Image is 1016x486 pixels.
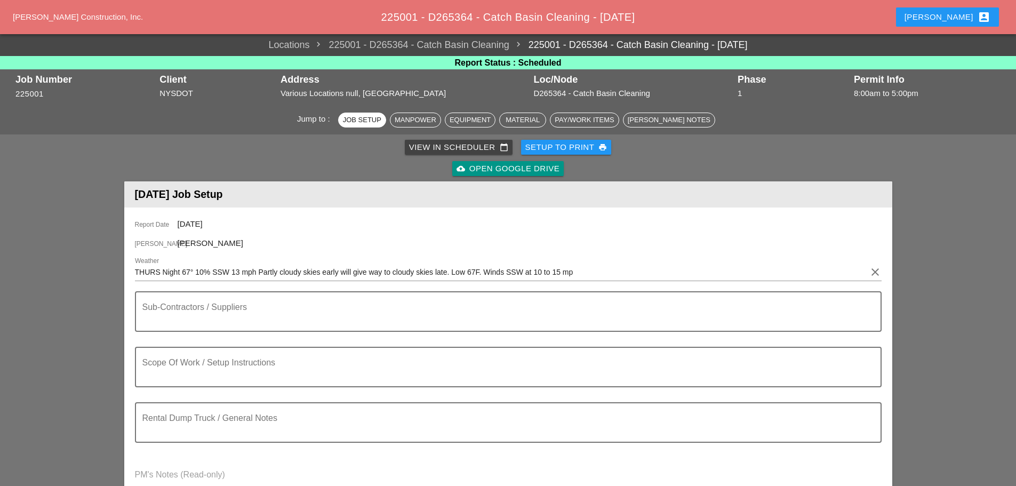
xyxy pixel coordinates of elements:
div: Phase [738,74,849,85]
span: 225001 - D265364 - Catch Basin Cleaning [309,38,509,52]
input: Weather [135,264,867,281]
a: Locations [268,38,309,52]
textarea: Sub-Contractors / Suppliers [142,305,866,331]
div: Manpower [395,115,436,125]
div: Loc/Node [533,74,732,85]
button: Setup to Print [521,140,612,155]
button: [PERSON_NAME] Notes [623,113,715,128]
span: Report Date [135,220,178,229]
a: View in Scheduler [405,140,513,155]
div: D265364 - Catch Basin Cleaning [533,87,732,100]
button: Job Setup [338,113,386,128]
div: Material [504,115,541,125]
div: 1 [738,87,849,100]
div: Client [159,74,275,85]
div: Pay/Work Items [555,115,614,125]
div: Job Setup [343,115,381,125]
span: [DATE] [178,219,203,228]
span: [PERSON_NAME] [178,238,243,248]
div: View in Scheduler [409,141,508,154]
button: Equipment [445,113,495,128]
div: NYSDOT [159,87,275,100]
i: print [598,143,607,152]
button: 225001 [15,88,44,100]
i: account_box [978,11,990,23]
button: Material [499,113,546,128]
i: cloud_upload [457,164,465,173]
div: 8:00am to 5:00pm [854,87,1001,100]
div: Address [281,74,528,85]
div: Various Locations null, [GEOGRAPHIC_DATA] [281,87,528,100]
span: [PERSON_NAME] [135,239,178,249]
textarea: Scope Of Work / Setup Instructions [142,361,866,386]
a: [PERSON_NAME] Construction, Inc. [13,12,143,21]
button: Manpower [390,113,441,128]
div: Permit Info [854,74,1001,85]
header: [DATE] Job Setup [124,181,892,208]
button: [PERSON_NAME] [896,7,999,27]
div: Setup to Print [525,141,607,154]
textarea: Rental Dump Truck / General Notes [142,416,866,442]
i: clear [869,266,882,278]
button: Pay/Work Items [550,113,619,128]
div: Open Google Drive [457,163,559,175]
a: 225001 - D265364 - Catch Basin Cleaning - [DATE] [509,38,748,52]
div: [PERSON_NAME] [905,11,990,23]
i: calendar_today [500,143,508,152]
a: Open Google Drive [452,161,564,176]
div: Job Number [15,74,154,85]
span: 225001 - D265364 - Catch Basin Cleaning - [DATE] [381,11,635,23]
div: [PERSON_NAME] Notes [628,115,710,125]
div: Equipment [450,115,491,125]
span: Jump to : [297,114,334,123]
